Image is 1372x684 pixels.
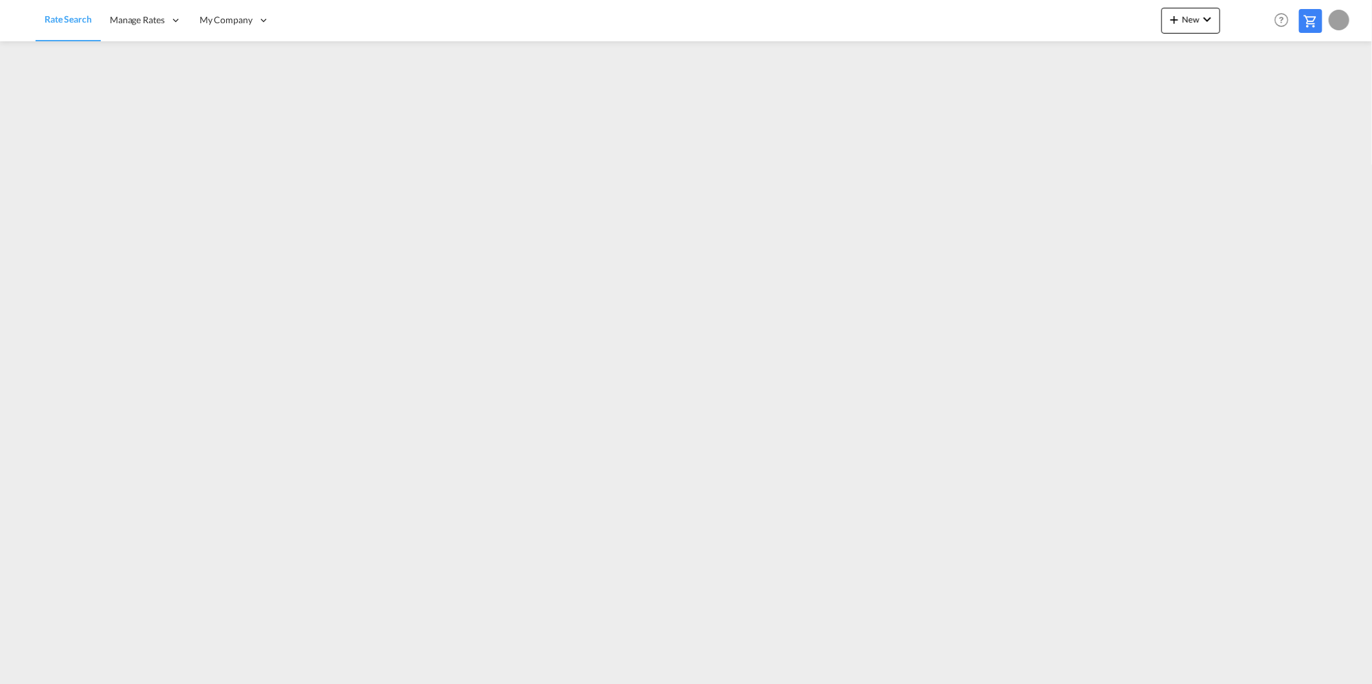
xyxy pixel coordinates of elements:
span: Help [1271,9,1293,31]
div: Help [1271,9,1299,32]
span: Manage Rates [110,14,165,26]
button: icon-plus 400-fgNewicon-chevron-down [1161,8,1220,34]
span: My Company [200,14,253,26]
span: New [1167,14,1215,25]
md-icon: icon-plus 400-fg [1167,12,1182,27]
span: Rate Search [45,14,92,25]
md-icon: icon-chevron-down [1200,12,1215,27]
